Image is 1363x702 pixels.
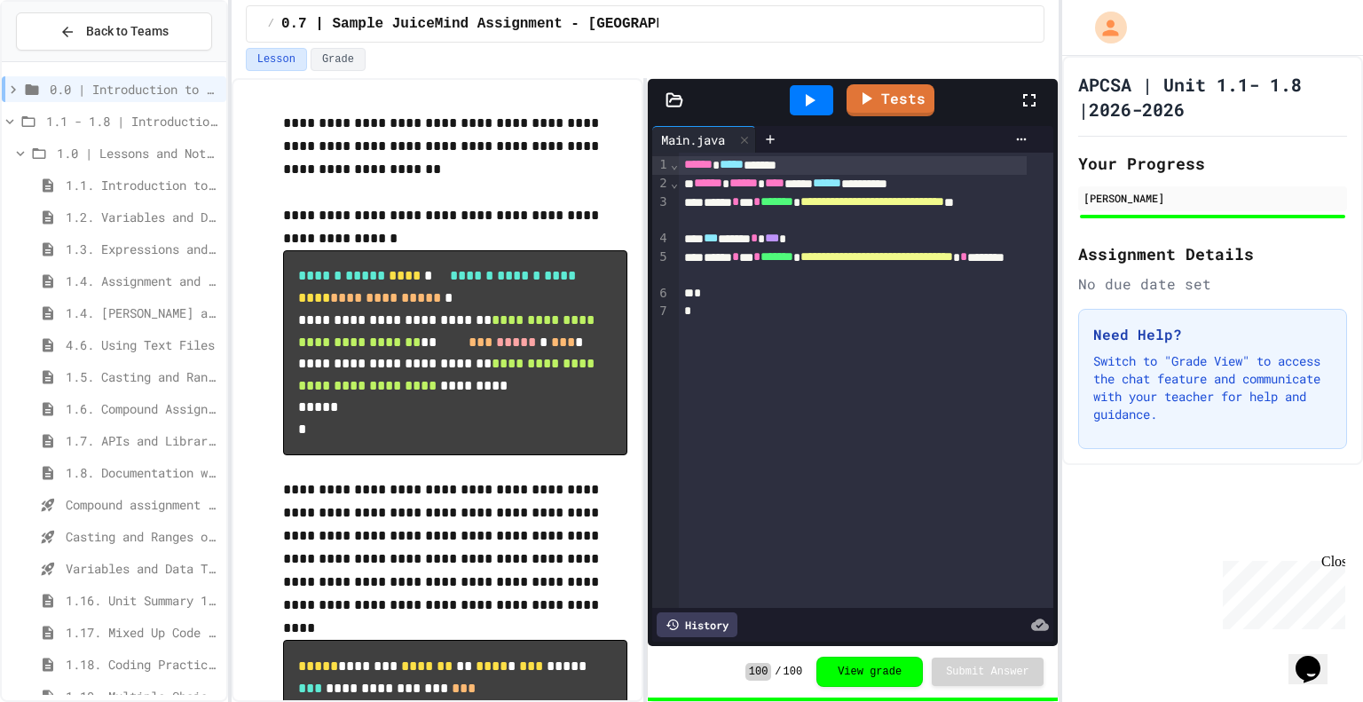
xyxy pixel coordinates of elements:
span: Casting and Ranges of variables - Quiz [66,527,219,546]
span: 100 [745,663,772,681]
span: 1.1 - 1.8 | Introduction to Java [46,112,219,130]
p: Switch to "Grade View" to access the chat feature and communicate with your teacher for help and ... [1093,352,1332,423]
div: My Account [1076,7,1131,48]
span: 1.1. Introduction to Algorithms, Programming, and Compilers [66,176,219,194]
span: 1.5. Casting and Ranges of Values [66,367,219,386]
span: 1.4. [PERSON_NAME] and User Input [66,304,219,322]
div: 1 [652,156,670,175]
span: 4.6. Using Text Files [66,335,219,354]
div: Main.java [652,126,756,153]
div: [PERSON_NAME] [1083,190,1342,206]
div: 7 [652,303,670,320]
div: 5 [652,248,670,286]
button: Back to Teams [16,12,212,51]
span: Fold line [670,176,679,190]
span: / [268,17,274,31]
span: 1.16. Unit Summary 1a (1.1-1.6) [66,591,219,610]
span: Variables and Data Types - Quiz [66,559,219,578]
span: 1.3. Expressions and Output [New] [66,240,219,258]
span: 0.7 | Sample JuiceMind Assignment - [GEOGRAPHIC_DATA] [281,13,733,35]
span: 1.4. Assignment and Input [66,272,219,290]
div: 6 [652,285,670,303]
h3: Need Help? [1093,324,1332,345]
button: Grade [311,48,366,71]
iframe: chat widget [1288,631,1345,684]
span: 1.2. Variables and Data Types [66,208,219,226]
button: Lesson [246,48,307,71]
span: 1.0 | Lessons and Notes [57,144,219,162]
span: 1.8. Documentation with Comments and Preconditions [66,463,219,482]
span: / [775,665,781,679]
span: 100 [784,665,803,679]
span: 1.6. Compound Assignment Operators [66,399,219,418]
span: Compound assignment operators - Quiz [66,495,219,514]
div: 4 [652,230,670,248]
button: View grade [816,657,923,687]
span: Submit Answer [946,665,1029,679]
span: 1.17. Mixed Up Code Practice 1.1-1.6 [66,623,219,642]
div: 2 [652,175,670,193]
span: 1.18. Coding Practice 1a (1.1-1.6) [66,655,219,674]
h2: Your Progress [1078,151,1347,176]
div: Main.java [652,130,734,149]
div: 3 [652,193,670,231]
div: No due date set [1078,273,1347,295]
iframe: chat widget [1216,554,1345,629]
span: 0.0 | Introduction to APCSA [50,80,219,99]
div: History [657,612,737,637]
span: Back to Teams [86,22,169,41]
h1: APCSA | Unit 1.1- 1.8 |2026-2026 [1078,72,1347,122]
span: 1.7. APIs and Libraries [66,431,219,450]
span: Fold line [670,157,679,171]
div: Chat with us now!Close [7,7,122,113]
a: Tests [847,84,934,116]
button: Submit Answer [932,658,1044,686]
h2: Assignment Details [1078,241,1347,266]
